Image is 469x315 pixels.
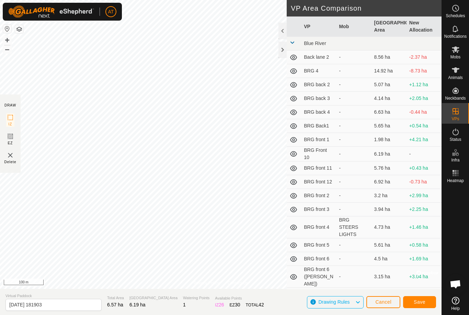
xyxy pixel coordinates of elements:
[183,302,186,307] span: 1
[301,50,336,64] td: Back lane 2
[371,216,407,238] td: 4.73 ha
[407,78,442,92] td: +1.12 ha
[129,295,178,301] span: [GEOGRAPHIC_DATA] Area
[371,175,407,189] td: 6.92 ha
[339,95,368,102] div: -
[403,296,436,308] button: Save
[8,5,94,18] img: Gallagher Logo
[108,8,114,15] span: AT
[304,41,326,46] span: Blue River
[301,203,336,216] td: BRG front 3
[301,147,336,161] td: BRG Front 10
[339,206,368,213] div: -
[371,266,407,288] td: 3.15 ha
[339,178,368,185] div: -
[448,76,463,80] span: Animals
[407,64,442,78] td: -8.73 ha
[371,203,407,216] td: 3.94 ha
[339,216,368,238] div: BRG STEERS LIGHTS
[301,216,336,238] td: BRG front 4
[301,252,336,266] td: BRG front 6
[371,238,407,252] td: 5.61 ha
[371,252,407,266] td: 4.5 ha
[301,161,336,175] td: BRG front 11
[246,301,264,308] div: TOTAL
[9,122,12,127] span: IZ
[442,294,469,313] a: Help
[339,273,368,280] div: -
[301,64,336,78] td: BRG 4
[318,299,350,305] span: Drawing Rules
[407,238,442,252] td: +0.58 ha
[107,302,123,307] span: 6.57 ha
[339,67,368,75] div: -
[407,105,442,119] td: -0.44 ha
[371,64,407,78] td: 14.92 ha
[107,295,124,301] span: Total Area
[339,122,368,130] div: -
[15,25,23,33] button: Map Layers
[259,302,264,307] span: 42
[339,136,368,143] div: -
[445,274,466,294] div: Open chat
[371,147,407,161] td: 6.19 ha
[339,192,368,199] div: -
[371,78,407,92] td: 5.07 ha
[366,296,400,308] button: Cancel
[451,158,459,162] span: Infra
[371,119,407,133] td: 5.65 ha
[301,105,336,119] td: BRG back 4
[407,288,442,302] td: +2.96 ha
[445,96,466,100] span: Neckbands
[301,266,336,288] td: BRG front 6 ([PERSON_NAME])
[3,36,11,44] button: +
[194,280,219,286] a: Privacy Policy
[301,119,336,133] td: BRG Back1
[215,295,264,301] span: Available Points
[446,14,465,18] span: Schedules
[407,161,442,175] td: +0.43 ha
[8,140,13,146] span: EZ
[339,81,368,88] div: -
[371,50,407,64] td: 8.56 ha
[3,25,11,33] button: Reset Map
[449,137,461,142] span: Status
[371,92,407,105] td: 4.14 ha
[228,280,248,286] a: Contact Us
[407,147,442,161] td: -
[301,189,336,203] td: BRG front 2
[451,117,459,121] span: VPs
[407,189,442,203] td: +2.99 ha
[450,55,460,59] span: Mobs
[301,78,336,92] td: BRG back 2
[451,306,460,311] span: Help
[414,299,425,305] span: Save
[371,16,407,37] th: [GEOGRAPHIC_DATA] Area
[301,92,336,105] td: BRG back 3
[301,175,336,189] td: BRG front 12
[407,16,442,37] th: New Allocation
[339,150,368,158] div: -
[407,203,442,216] td: +2.25 ha
[219,302,224,307] span: 26
[339,54,368,61] div: -
[230,301,240,308] div: EZ
[407,175,442,189] td: -0.73 ha
[301,288,336,302] td: BRG front 7
[375,299,391,305] span: Cancel
[407,266,442,288] td: +3.04 ha
[371,161,407,175] td: 5.76 ha
[129,302,146,307] span: 6.19 ha
[371,133,407,147] td: 1.98 ha
[339,241,368,249] div: -
[5,293,102,299] span: Virtual Paddock
[301,16,336,37] th: VP
[339,109,368,116] div: -
[339,165,368,172] div: -
[6,151,14,159] img: VP
[4,103,16,108] div: DRAW
[235,302,240,307] span: 30
[407,50,442,64] td: -2.37 ha
[4,159,16,165] span: Delete
[339,255,368,262] div: -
